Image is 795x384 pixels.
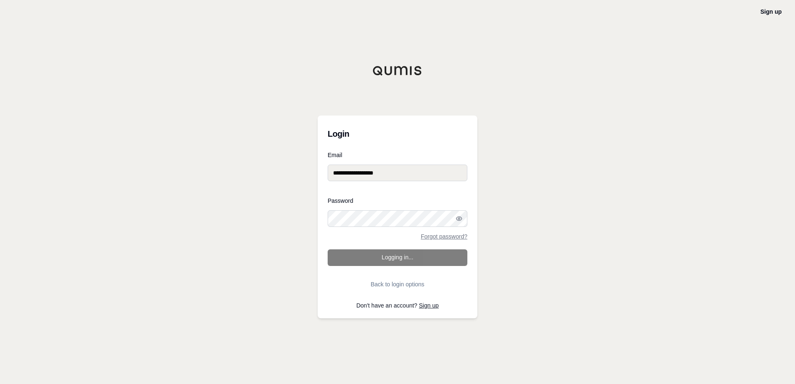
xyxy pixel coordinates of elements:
[328,303,467,308] p: Don't have an account?
[421,234,467,239] a: Forgot password?
[328,276,467,293] button: Back to login options
[328,126,467,142] h3: Login
[760,8,782,15] a: Sign up
[419,302,439,309] a: Sign up
[328,152,467,158] label: Email
[328,198,467,204] label: Password
[373,66,422,76] img: Qumis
